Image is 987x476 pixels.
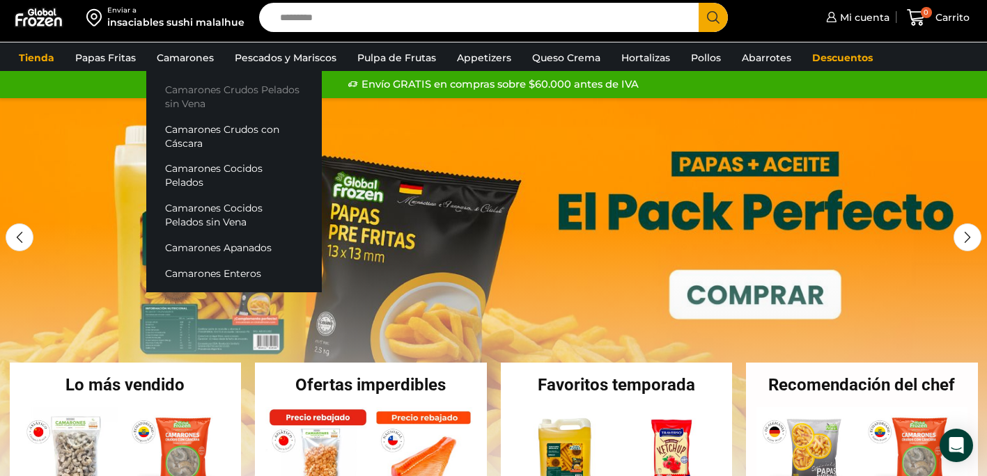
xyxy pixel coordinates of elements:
[86,6,107,29] img: address-field-icon.svg
[735,45,798,71] a: Abarrotes
[150,45,221,71] a: Camarones
[932,10,970,24] span: Carrito
[684,45,728,71] a: Pollos
[921,7,932,18] span: 0
[146,196,322,235] a: Camarones Cocidos Pelados sin Vena
[903,1,973,34] a: 0 Carrito
[68,45,143,71] a: Papas Fritas
[746,376,978,393] h2: Recomendación del chef
[107,15,244,29] div: insaciables sushi malalhue
[350,45,443,71] a: Pulpa de Frutas
[12,45,61,71] a: Tienda
[146,77,322,117] a: Camarones Crudos Pelados sin Vena
[837,10,889,24] span: Mi cuenta
[823,3,889,31] a: Mi cuenta
[450,45,518,71] a: Appetizers
[146,260,322,286] a: Camarones Enteros
[614,45,677,71] a: Hortalizas
[10,376,242,393] h2: Lo más vendido
[6,223,33,251] div: Previous slide
[699,3,728,32] button: Search button
[146,156,322,196] a: Camarones Cocidos Pelados
[146,235,322,261] a: Camarones Apanados
[940,429,973,462] div: Open Intercom Messenger
[525,45,607,71] a: Queso Crema
[107,6,244,15] div: Enviar a
[501,376,733,393] h2: Favoritos temporada
[146,116,322,156] a: Camarones Crudos con Cáscara
[228,45,343,71] a: Pescados y Mariscos
[805,45,880,71] a: Descuentos
[954,223,981,251] div: Next slide
[255,376,487,393] h2: Ofertas imperdibles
